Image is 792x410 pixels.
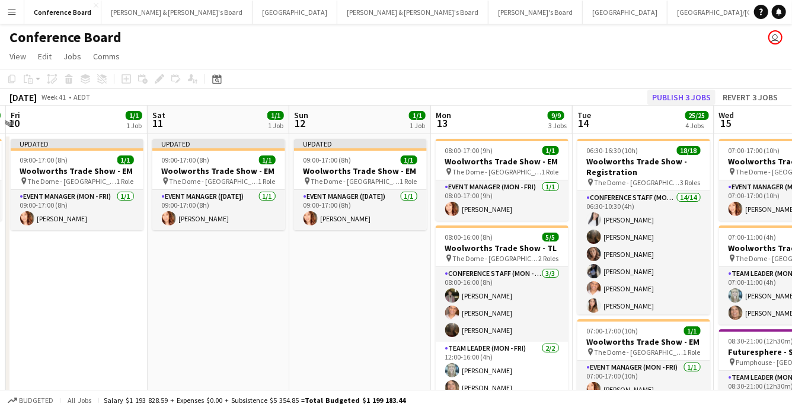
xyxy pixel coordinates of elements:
[729,146,780,155] span: 07:00-17:00 (10h)
[152,166,285,176] h3: Woolworths Trade Show - EM
[311,177,400,186] span: The Dome - [GEOGRAPHIC_DATA]
[410,121,425,130] div: 1 Job
[152,190,285,230] app-card-role: Event Manager ([DATE])1/109:00-17:00 (8h)[PERSON_NAME]
[126,121,142,130] div: 1 Job
[126,111,142,120] span: 1/1
[684,348,701,357] span: 1 Role
[542,146,559,155] span: 1/1
[33,49,56,64] a: Edit
[542,167,559,176] span: 1 Role
[587,146,638,155] span: 06:30-16:30 (10h)
[453,167,542,176] span: The Dome - [GEOGRAPHIC_DATA]
[152,139,285,148] div: Updated
[587,326,638,335] span: 07:00-17:00 (10h)
[267,111,284,120] span: 1/1
[304,155,352,164] span: 09:00-17:00 (8h)
[768,30,783,45] app-user-avatar: Kristelle Bristow
[337,1,488,24] button: [PERSON_NAME] & [PERSON_NAME]'s Board
[9,116,20,130] span: 10
[294,190,427,230] app-card-role: Event Manager ([DATE])1/109:00-17:00 (8h)[PERSON_NAME]
[38,51,52,62] span: Edit
[162,155,210,164] span: 09:00-17:00 (8h)
[436,110,451,120] span: Mon
[292,116,308,130] span: 12
[436,225,569,399] div: 08:00-16:00 (8h)5/5Woolworths Trade Show - TL The Dome - [GEOGRAPHIC_DATA]2 RolesConference Staff...
[453,254,539,263] span: The Dome - [GEOGRAPHIC_DATA]
[5,49,31,64] a: View
[717,116,734,130] span: 15
[577,319,710,401] app-job-card: 07:00-17:00 (10h)1/1Woolworths Trade Show - EM The Dome - [GEOGRAPHIC_DATA]1 RoleEvent Manager (M...
[65,396,94,405] span: All jobs
[436,156,569,167] h3: Woolworths Trade Show - EM
[59,49,86,64] a: Jobs
[577,110,591,120] span: Tue
[576,116,591,130] span: 14
[718,90,783,105] button: Revert 3 jobs
[117,177,134,186] span: 1 Role
[11,190,143,230] app-card-role: Event Manager (Mon - Fri)1/109:00-17:00 (8h)[PERSON_NAME]
[9,91,37,103] div: [DATE]
[88,49,124,64] a: Comms
[401,155,417,164] span: 1/1
[595,348,684,357] span: The Dome - [GEOGRAPHIC_DATA]
[152,110,165,120] span: Sat
[101,1,253,24] button: [PERSON_NAME] & [PERSON_NAME]'s Board
[20,155,68,164] span: 09:00-17:00 (8h)
[6,394,55,407] button: Budgeted
[436,180,569,221] app-card-role: Event Manager (Mon - Fri)1/108:00-17:00 (9h)[PERSON_NAME]
[719,110,734,120] span: Wed
[19,396,53,405] span: Budgeted
[259,155,276,164] span: 1/1
[253,1,337,24] button: [GEOGRAPHIC_DATA]
[595,178,681,187] span: The Dome - [GEOGRAPHIC_DATA]
[104,396,405,405] div: Salary $1 193 828.59 + Expenses $0.00 + Subsistence $5 354.85 =
[539,254,559,263] span: 2 Roles
[684,326,701,335] span: 1/1
[445,233,493,241] span: 08:00-16:00 (8h)
[11,166,143,176] h3: Woolworths Trade Show - EM
[9,28,122,46] h1: Conference Board
[63,51,81,62] span: Jobs
[548,111,564,120] span: 9/9
[294,110,308,120] span: Sun
[9,51,26,62] span: View
[436,139,569,221] app-job-card: 08:00-17:00 (9h)1/1Woolworths Trade Show - EM The Dome - [GEOGRAPHIC_DATA]1 RoleEvent Manager (Mo...
[258,177,276,186] span: 1 Role
[74,93,90,101] div: AEDT
[294,139,427,230] app-job-card: Updated09:00-17:00 (8h)1/1Woolworths Trade Show - EM The Dome - [GEOGRAPHIC_DATA]1 RoleEvent Mana...
[577,139,710,314] app-job-card: 06:30-16:30 (10h)18/18Woolworths Trade Show - Registration The Dome - [GEOGRAPHIC_DATA]3 RolesCon...
[445,146,493,155] span: 08:00-17:00 (9h)
[294,166,427,176] h3: Woolworths Trade Show - EM
[409,111,426,120] span: 1/1
[577,361,710,401] app-card-role: Event Manager (Mon - Fri)1/107:00-17:00 (10h)[PERSON_NAME]
[577,336,710,347] h3: Woolworths Trade Show - EM
[294,139,427,148] div: Updated
[400,177,417,186] span: 1 Role
[686,121,708,130] div: 4 Jobs
[24,1,101,24] button: Conference Board
[577,156,710,177] h3: Woolworths Trade Show - Registration
[28,177,117,186] span: The Dome - [GEOGRAPHIC_DATA]
[305,396,405,405] span: Total Budgeted $1 199 183.44
[436,342,569,399] app-card-role: Team Leader (Mon - Fri)2/212:00-16:00 (4h)[PERSON_NAME][PERSON_NAME]
[11,139,143,230] app-job-card: Updated09:00-17:00 (8h)1/1Woolworths Trade Show - EM The Dome - [GEOGRAPHIC_DATA]1 RoleEvent Mana...
[436,267,569,342] app-card-role: Conference Staff (Mon - Fri)3/308:00-16:00 (8h)[PERSON_NAME][PERSON_NAME][PERSON_NAME]
[39,93,69,101] span: Week 41
[647,90,716,105] button: Publish 3 jobs
[685,111,709,120] span: 25/25
[548,121,567,130] div: 3 Jobs
[488,1,583,24] button: [PERSON_NAME]'s Board
[434,116,451,130] span: 13
[152,139,285,230] app-job-card: Updated09:00-17:00 (8h)1/1Woolworths Trade Show - EM The Dome - [GEOGRAPHIC_DATA]1 RoleEvent Mana...
[542,233,559,241] span: 5/5
[11,139,143,148] div: Updated
[170,177,258,186] span: The Dome - [GEOGRAPHIC_DATA]
[681,178,701,187] span: 3 Roles
[583,1,668,24] button: [GEOGRAPHIC_DATA]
